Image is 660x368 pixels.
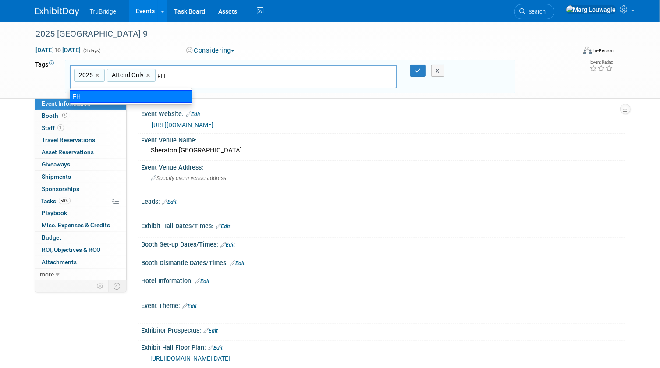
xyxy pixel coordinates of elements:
[96,71,101,81] a: ×
[110,71,144,79] span: Attend Only
[195,278,210,284] a: Edit
[42,136,96,143] span: Travel Reservations
[142,324,625,335] div: Exhibitor Prospectus:
[216,223,231,230] a: Edit
[142,195,625,206] div: Leads:
[148,144,618,157] div: Sheraton [GEOGRAPHIC_DATA]
[41,198,71,205] span: Tasks
[40,271,54,278] span: more
[35,207,126,219] a: Playbook
[142,107,625,119] div: Event Website:
[146,71,152,81] a: ×
[35,219,126,231] a: Misc. Expenses & Credits
[57,124,64,131] span: 1
[152,121,214,128] a: [URL][DOMAIN_NAME]
[35,232,126,244] a: Budget
[151,175,227,181] span: Specify event venue address
[183,303,197,309] a: Edit
[42,185,80,192] span: Sponsorships
[204,328,218,334] a: Edit
[90,8,117,15] span: TruBridge
[59,198,71,204] span: 50%
[70,90,192,103] div: FH
[35,7,79,16] img: ExhibitDay
[35,110,126,122] a: Booth
[590,60,614,64] div: Event Rating
[142,219,625,231] div: Exhibit Hall Dates/Times:
[526,8,546,15] span: Search
[42,246,101,253] span: ROI, Objectives & ROO
[35,46,82,54] span: [DATE] [DATE]
[142,274,625,286] div: Hotel Information:
[593,47,614,54] div: In-Person
[83,48,101,53] span: (3 days)
[33,26,565,42] div: 2025 [GEOGRAPHIC_DATA] 9
[35,171,126,183] a: Shipments
[142,256,625,268] div: Booth Dismantle Dates/Times:
[231,260,245,266] a: Edit
[42,173,71,180] span: Shipments
[142,134,625,145] div: Event Venue Name:
[186,111,201,117] a: Edit
[42,149,94,156] span: Asset Reservations
[142,161,625,172] div: Event Venue Address:
[61,112,69,119] span: Booth not reserved yet
[42,112,69,119] span: Booth
[42,161,71,168] span: Giveaways
[183,46,238,55] button: Considering
[35,159,126,170] a: Giveaways
[158,72,280,81] input: Type tag and hit enter
[42,222,110,229] span: Misc. Expenses & Credits
[108,280,126,292] td: Toggle Event Tabs
[35,134,126,146] a: Travel Reservations
[35,122,126,134] a: Staff1
[142,341,625,352] div: Exhibit Hall Floor Plan:
[35,98,126,110] a: Event Information
[93,280,109,292] td: Personalize Event Tab Strip
[42,258,77,265] span: Attachments
[583,47,592,54] img: Format-Inperson.png
[35,183,126,195] a: Sponsorships
[78,71,93,79] span: 2025
[42,124,64,131] span: Staff
[142,299,625,311] div: Event Theme:
[431,65,445,77] button: X
[42,209,67,216] span: Playbook
[35,146,126,158] a: Asset Reservations
[221,242,235,248] a: Edit
[566,5,617,14] img: Marg Louwagie
[163,199,177,205] a: Edit
[529,46,614,59] div: Event Format
[514,4,554,19] a: Search
[54,46,63,53] span: to
[209,345,223,351] a: Edit
[142,238,625,249] div: Booth Set-up Dates/Times:
[42,100,91,107] span: Event Information
[35,60,57,94] td: Tags
[42,234,62,241] span: Budget
[35,256,126,268] a: Attachments
[151,355,231,362] a: [URL][DOMAIN_NAME][DATE]
[35,244,126,256] a: ROI, Objectives & ROO
[35,195,126,207] a: Tasks50%
[35,269,126,280] a: more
